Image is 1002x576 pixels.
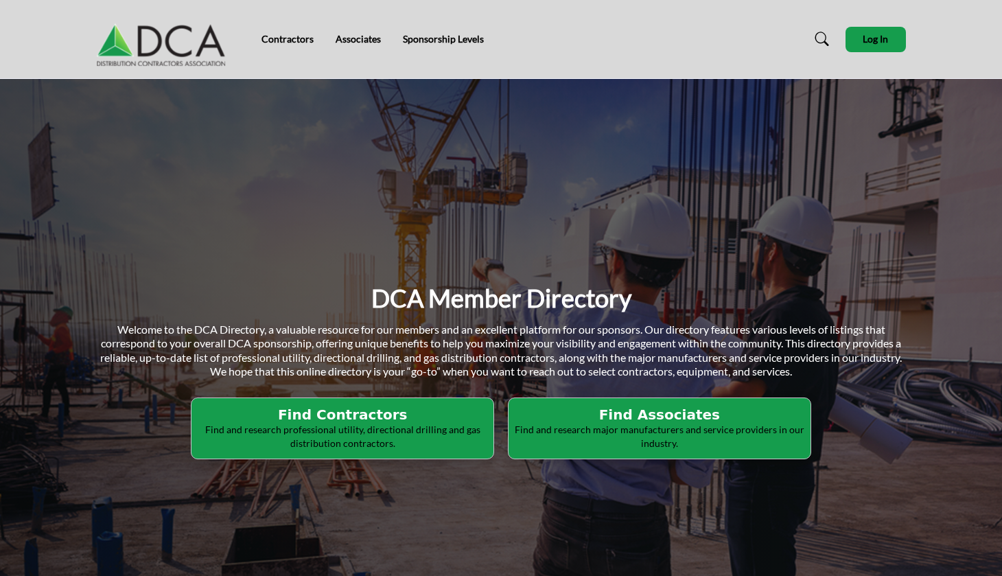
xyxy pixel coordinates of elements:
button: Find Contractors Find and research professional utility, directional drilling and gas distributio... [191,398,494,459]
a: Search [802,28,838,50]
span: Log In [863,33,888,45]
p: Find and research major manufacturers and service providers in our industry. [513,423,806,450]
p: Find and research professional utility, directional drilling and gas distribution contractors. [196,423,489,450]
img: Site Logo [97,12,233,67]
span: Welcome to the DCA Directory, a valuable resource for our members and an excellent platform for o... [100,323,902,378]
a: Contractors [261,33,314,45]
a: Associates [336,33,381,45]
button: Find Associates Find and research major manufacturers and service providers in our industry. [508,398,811,459]
a: Sponsorship Levels [403,33,484,45]
h2: Find Associates [513,406,806,423]
h2: Find Contractors [196,406,489,423]
h1: DCA Member Directory [371,282,631,314]
button: Log In [846,27,906,52]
